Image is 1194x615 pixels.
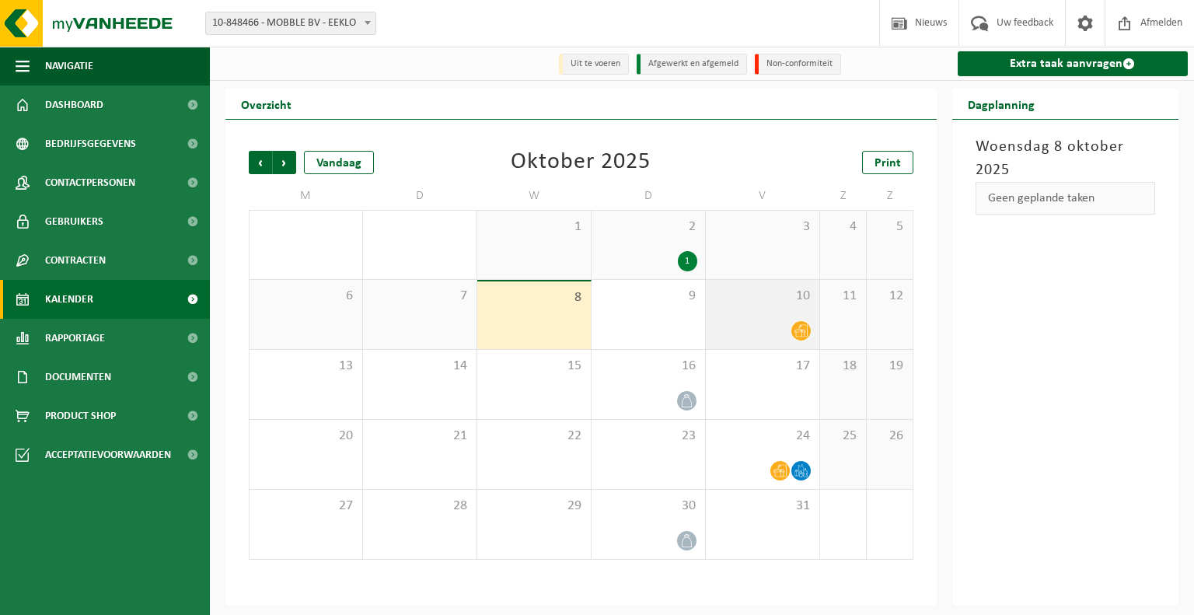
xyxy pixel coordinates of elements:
[952,89,1050,119] h2: Dagplanning
[371,428,469,445] span: 21
[599,358,697,375] span: 16
[45,435,171,474] span: Acceptatievoorwaarden
[714,358,812,375] span: 17
[45,163,135,202] span: Contactpersonen
[257,358,354,375] span: 13
[45,280,93,319] span: Kalender
[958,51,1189,76] a: Extra taak aanvragen
[875,157,901,169] span: Print
[363,182,477,210] td: D
[45,358,111,397] span: Documenten
[485,428,583,445] span: 22
[867,182,913,210] td: Z
[371,498,469,515] span: 28
[45,202,103,241] span: Gebruikers
[875,428,905,445] span: 26
[714,498,812,515] span: 31
[45,86,103,124] span: Dashboard
[706,182,820,210] td: V
[714,218,812,236] span: 3
[599,428,697,445] span: 23
[828,428,858,445] span: 25
[511,151,651,174] div: Oktober 2025
[249,151,272,174] span: Vorige
[559,54,629,75] li: Uit te voeren
[257,428,354,445] span: 20
[592,182,706,210] td: D
[485,498,583,515] span: 29
[205,12,376,35] span: 10-848466 - MOBBLE BV - EEKLO
[485,289,583,306] span: 8
[45,241,106,280] span: Contracten
[257,498,354,515] span: 27
[828,218,858,236] span: 4
[678,251,697,271] div: 1
[249,182,363,210] td: M
[875,358,905,375] span: 19
[273,151,296,174] span: Volgende
[828,288,858,305] span: 11
[714,288,812,305] span: 10
[45,47,93,86] span: Navigatie
[755,54,841,75] li: Non-conformiteit
[828,358,858,375] span: 18
[45,319,105,358] span: Rapportage
[875,288,905,305] span: 12
[976,182,1156,215] div: Geen geplande taken
[875,218,905,236] span: 5
[599,288,697,305] span: 9
[976,135,1156,182] h3: Woensdag 8 oktober 2025
[862,151,913,174] a: Print
[45,124,136,163] span: Bedrijfsgegevens
[257,288,354,305] span: 6
[820,182,867,210] td: Z
[45,397,116,435] span: Product Shop
[477,182,592,210] td: W
[304,151,374,174] div: Vandaag
[714,428,812,445] span: 24
[637,54,747,75] li: Afgewerkt en afgemeld
[599,218,697,236] span: 2
[371,358,469,375] span: 14
[485,218,583,236] span: 1
[599,498,697,515] span: 30
[371,288,469,305] span: 7
[485,358,583,375] span: 15
[206,12,375,34] span: 10-848466 - MOBBLE BV - EEKLO
[225,89,307,119] h2: Overzicht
